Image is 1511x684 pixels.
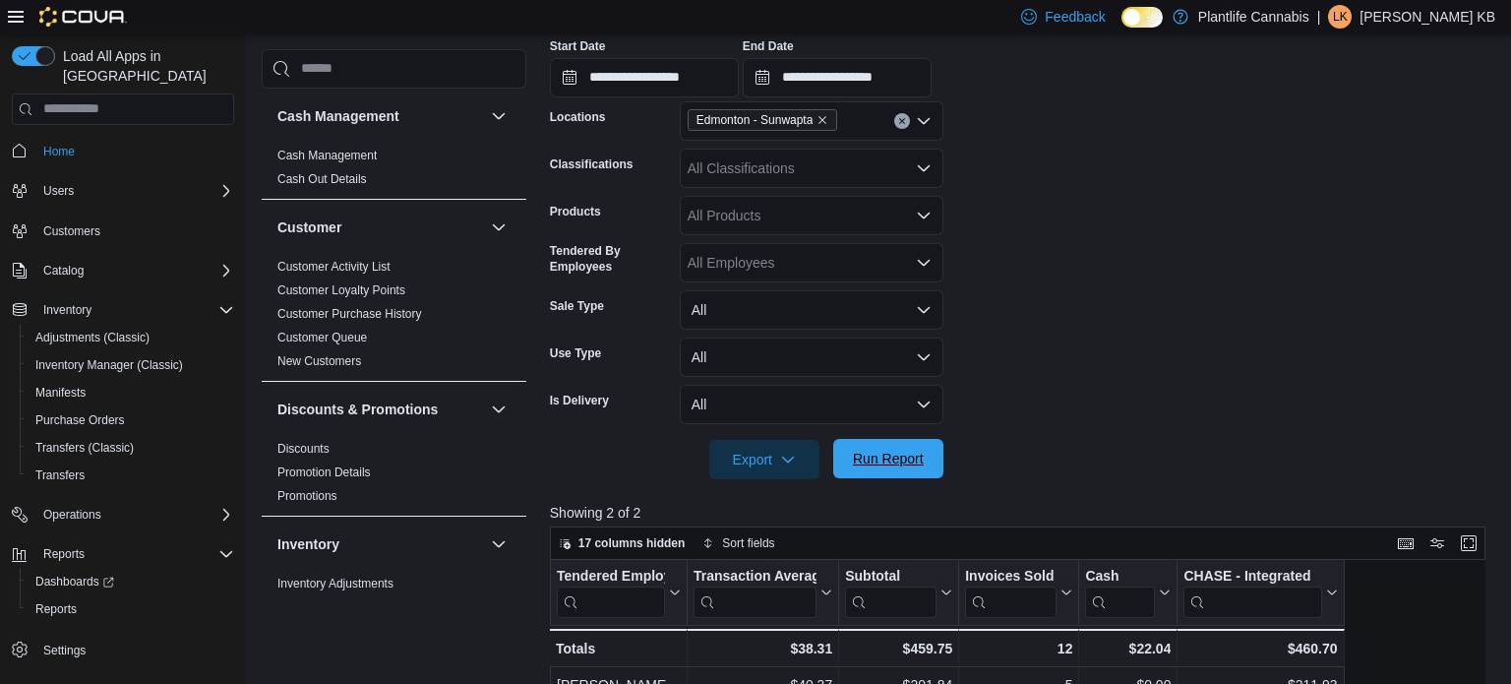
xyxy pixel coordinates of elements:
label: Products [550,204,601,219]
a: Dashboards [28,570,122,593]
button: Invoices Sold [965,567,1072,617]
button: Open list of options [916,160,932,176]
span: Reports [43,546,85,562]
div: $22.04 [1085,637,1171,660]
a: Reports [28,597,85,621]
button: Discounts & Promotions [277,400,483,419]
span: Customer Queue [277,330,367,345]
p: [PERSON_NAME] KB [1360,5,1495,29]
div: Transaction Average [694,567,816,617]
button: Open list of options [916,113,932,129]
span: Inventory [43,302,91,318]
span: Discounts [277,441,330,457]
span: Transfers [35,467,85,483]
span: Users [43,183,74,199]
div: Discounts & Promotions [262,437,526,516]
a: Customer Activity List [277,260,391,274]
button: Customers [4,217,242,245]
h3: Discounts & Promotions [277,400,438,419]
div: Invoices Sold [965,567,1057,617]
a: Inventory Adjustments [277,577,393,591]
span: Purchase Orders [28,408,234,432]
button: Users [4,177,242,205]
button: Enter fullscreen [1457,531,1481,555]
span: Customer Loyalty Points [277,282,405,298]
a: Transfers [28,464,92,487]
div: Cash [1085,567,1155,586]
div: Tendered Employee [557,567,665,586]
div: $459.75 [845,637,952,660]
p: | [1317,5,1321,29]
span: Customers [35,218,234,243]
button: Clear input [894,113,910,129]
a: Promotions [277,489,337,503]
a: Customers [35,219,108,243]
span: Customers [43,223,100,239]
button: Cash Management [277,106,483,126]
p: Showing 2 of 2 [550,503,1495,523]
a: Customer Queue [277,331,367,344]
span: Reports [35,601,77,617]
div: Customer [262,255,526,381]
button: Inventory [35,298,99,322]
button: Transfers [20,462,242,489]
a: Purchase Orders [28,408,133,432]
label: Locations [550,109,606,125]
span: Customer Activity List [277,259,391,275]
h3: Cash Management [277,106,399,126]
button: Remove Edmonton - Sunwapta from selection in this group [816,114,828,126]
span: Sort fields [722,535,774,551]
button: Sort fields [695,531,782,555]
button: Catalog [4,257,242,284]
a: Manifests [28,381,93,404]
button: Open list of options [916,208,932,223]
img: Cova [39,7,127,27]
span: Inventory [35,298,234,322]
button: Manifests [20,379,242,406]
div: Cash [1085,567,1155,617]
span: Feedback [1045,7,1105,27]
div: CHASE - Integrated [1183,567,1321,586]
div: Subtotal [845,567,937,586]
button: Catalog [35,259,91,282]
span: Inventory by Product Historical [277,599,438,615]
button: All [680,338,943,377]
span: Home [35,139,234,163]
span: Adjustments (Classic) [35,330,150,345]
a: Inventory Manager (Classic) [28,353,191,377]
button: Subtotal [845,567,952,617]
button: Adjustments (Classic) [20,324,242,351]
span: Dashboards [35,574,114,590]
button: Home [4,137,242,165]
span: Settings [35,637,234,661]
span: Promotion Details [277,465,371,480]
span: Inventory Adjustments [277,576,393,591]
a: Home [35,140,83,163]
div: CHASE - Integrated [1183,567,1321,617]
div: $460.70 [1183,637,1337,660]
button: Settings [4,635,242,663]
div: Transaction Average [694,567,816,586]
button: Inventory Manager (Classic) [20,351,242,379]
span: Transfers [28,464,234,487]
span: Reports [28,597,234,621]
span: Purchase Orders [35,412,125,428]
h3: Customer [277,218,341,237]
button: Customer [277,218,483,237]
span: Operations [35,503,234,527]
span: Reports [35,542,234,566]
button: Users [35,179,82,203]
button: Reports [4,540,242,568]
label: Start Date [550,38,606,54]
span: Export [721,440,808,479]
p: Plantlife Cannabis [1198,5,1309,29]
span: Customer Purchase History [277,306,422,322]
span: Manifests [35,385,86,401]
span: Cash Out Details [277,171,367,187]
h3: Inventory [277,534,339,554]
span: Adjustments (Classic) [28,326,234,349]
button: Customer [487,216,511,239]
a: Settings [35,639,93,662]
a: Dashboards [20,568,242,595]
div: Subtotal [845,567,937,617]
